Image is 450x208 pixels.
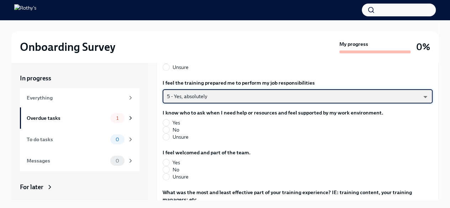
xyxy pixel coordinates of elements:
[20,74,139,82] a: In progress
[20,129,139,150] a: To do tasks0
[173,173,189,180] span: Unsure
[163,89,433,103] div: 5 - Yes, absolutely
[112,116,123,121] span: 1
[163,189,433,203] label: What was the most and least effective part of your training experience? IE: training content, you...
[173,133,189,140] span: Unsure
[27,135,107,143] div: To do tasks
[173,166,179,173] span: No
[111,137,123,142] span: 0
[27,94,125,102] div: Everything
[173,119,180,126] span: Yes
[20,183,139,191] a: For later
[20,183,43,191] div: For later
[14,4,36,16] img: Rothy's
[111,158,123,164] span: 0
[27,157,107,165] div: Messages
[173,126,179,133] span: No
[20,88,139,107] a: Everything
[27,114,107,122] div: Overdue tasks
[20,150,139,171] a: Messages0
[339,41,368,48] strong: My progress
[173,64,189,71] span: Unsure
[163,149,250,156] label: I feel welcomed and part of the team.
[416,41,430,53] h3: 0%
[163,79,433,86] label: I feel the training prepared me to perform my job responsibilities
[163,109,383,116] label: I know who to ask when I need help or resources and feel supported by my work environment.
[173,159,180,166] span: Yes
[20,107,139,129] a: Overdue tasks1
[20,40,115,54] h2: Onboarding Survey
